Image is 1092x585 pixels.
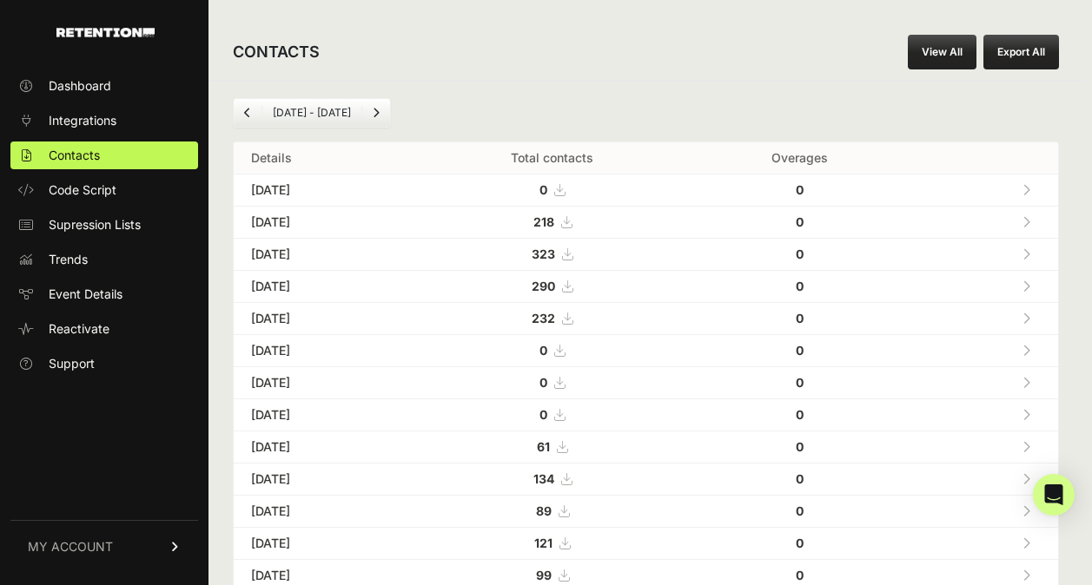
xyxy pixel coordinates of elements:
[10,520,198,573] a: MY ACCOUNT
[10,280,198,308] a: Event Details
[234,142,413,174] th: Details
[536,503,552,518] strong: 89
[234,528,413,560] td: [DATE]
[908,35,976,69] a: View All
[533,214,554,229] strong: 218
[533,471,572,486] a: 134
[796,407,804,422] strong: 0
[234,367,413,399] td: [DATE]
[536,568,569,582] a: 99
[534,536,570,550] a: 121
[49,112,116,129] span: Integrations
[234,431,413,463] td: [DATE]
[10,72,198,100] a: Dashboard
[10,176,198,204] a: Code Script
[692,142,908,174] th: Overages
[537,439,550,454] strong: 61
[49,77,111,95] span: Dashboard
[49,286,122,303] span: Event Details
[261,106,361,120] li: [DATE] - [DATE]
[234,463,413,496] td: [DATE]
[234,399,413,431] td: [DATE]
[539,343,547,358] strong: 0
[533,471,554,486] strong: 134
[532,246,555,261] strong: 323
[537,439,567,454] a: 61
[796,471,804,486] strong: 0
[49,181,116,199] span: Code Script
[539,375,547,390] strong: 0
[10,350,198,378] a: Support
[234,335,413,367] td: [DATE]
[796,311,804,325] strong: 0
[28,538,113,555] span: MY ACCOUNT
[539,182,547,197] strong: 0
[49,216,141,233] span: Supression Lists
[10,211,198,239] a: Supression Lists
[533,214,572,229] a: 218
[536,568,552,582] strong: 99
[796,343,804,358] strong: 0
[234,174,413,207] td: [DATE]
[796,182,804,197] strong: 0
[532,311,555,325] strong: 232
[10,246,198,273] a: Trends
[413,142,691,174] th: Total contacts
[532,246,572,261] a: 323
[796,439,804,454] strong: 0
[234,303,413,335] td: [DATE]
[234,271,413,303] td: [DATE]
[532,311,572,325] a: 232
[796,536,804,550] strong: 0
[796,246,804,261] strong: 0
[56,28,155,37] img: Retention.com
[532,279,555,293] strong: 290
[539,407,547,422] strong: 0
[536,503,569,518] a: 89
[49,251,88,268] span: Trends
[796,375,804,390] strong: 0
[534,536,553,550] strong: 121
[10,107,198,135] a: Integrations
[796,279,804,293] strong: 0
[796,214,804,229] strong: 0
[233,40,320,64] h2: CONTACTS
[234,207,413,239] td: [DATE]
[362,99,390,127] a: Next
[796,503,804,518] strong: 0
[532,279,572,293] a: 290
[10,315,198,343] a: Reactivate
[796,568,804,582] strong: 0
[49,147,100,164] span: Contacts
[1033,474,1075,516] div: Open Intercom Messenger
[10,141,198,169] a: Contacts
[49,355,95,372] span: Support
[49,320,109,338] span: Reactivate
[234,496,413,528] td: [DATE]
[983,35,1059,69] button: Export All
[234,239,413,271] td: [DATE]
[234,99,261,127] a: Previous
